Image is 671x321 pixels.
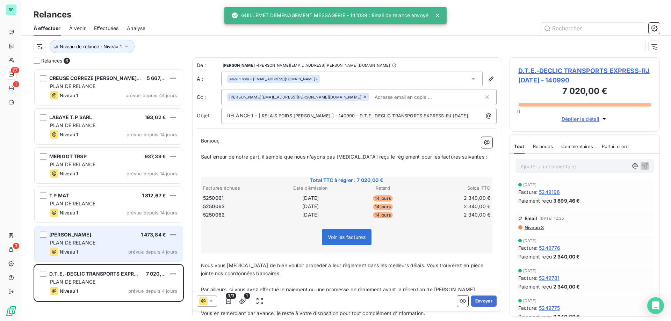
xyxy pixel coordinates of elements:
[539,188,560,196] span: 5249196
[6,4,17,15] div: RP
[561,144,593,149] span: Commentaires
[34,25,61,32] span: À effectuer
[197,94,221,101] label: Cc :
[11,67,19,73] span: 77
[553,253,580,260] span: 2 340,00 €
[6,306,17,317] img: Logo LeanPay
[419,194,491,202] td: 2 340,00 €
[94,25,119,32] span: Effectuées
[419,211,491,219] td: 2 340,00 €
[49,153,87,159] span: MERIGOT TRSP
[50,279,95,285] span: PLAN DE RELANCE
[49,232,91,238] span: [PERSON_NAME]
[60,210,78,216] span: Niveau 1
[275,211,347,219] td: [DATE]
[553,313,580,320] span: 2 340,00 €
[518,253,552,260] span: Paiement reçu
[201,154,487,160] span: Sauf erreur de notre part, il semble que nous n'ayons pas [MEDICAL_DATA] reçu le règlement pour l...
[525,216,537,221] span: Email
[203,203,225,210] span: 5250063
[13,81,19,87] span: 1
[372,92,453,102] input: Adresse email en copie ...
[553,197,580,204] span: 3 899,46 €
[127,25,145,32] span: Analyse
[141,232,166,238] span: 1 473,84 €
[553,283,580,290] span: 2 340,00 €
[541,23,646,34] input: Rechercher
[127,171,177,176] span: prévue depuis 14 jours
[60,132,78,137] span: Niveau 1
[201,138,219,144] span: Bonjour,
[202,177,491,184] span: Total TTC à régler : 7 020,00 €
[518,66,651,85] span: D.T.E.-DECLIC TRANSPORTS EXPRESS-RJ [DATE] - 140990
[197,112,212,118] span: Objet :
[128,288,177,294] span: prévue depuis 4 jours
[203,184,274,192] th: Factures échues
[127,132,177,137] span: prévue depuis 14 jours
[50,40,135,53] button: Niveau de relance : Niveau 1
[227,112,260,118] span: RELANCE 1 - [
[13,243,19,249] span: 3
[201,310,425,316] span: Vous en remerciant par avance, je reste à votre disposition pour tout complément d’information.
[261,112,332,120] span: RELAIS POIDS [PERSON_NAME]
[145,114,166,120] span: 193,62 €
[147,75,173,81] span: 5 667,09 €
[197,62,221,69] span: De :
[471,296,497,307] button: Envoyer
[518,188,537,196] span: Facture :
[60,249,78,255] span: Niveau 1
[229,76,249,81] em: Aucun nom
[49,75,172,81] span: CREUSE CORREZE [PERSON_NAME] ELEVAGE SCA
[356,112,358,118] span: -
[50,240,95,246] span: PLAN DE RELANCE
[518,197,552,204] span: Paiement reçu
[373,195,393,202] span: 14 jours
[142,192,166,198] span: 1 812,67 €
[50,200,95,206] span: PLAN DE RELANCE
[332,112,337,118] span: ] -
[518,283,552,290] span: Paiement reçu
[518,244,537,251] span: Facture :
[602,144,629,149] span: Portail client
[347,184,419,192] th: Retard
[50,161,95,167] span: PLAN DE RELANCE
[539,304,560,312] span: 5249775
[146,271,173,277] span: 7 020,00 €
[514,144,525,149] span: Tout
[560,115,610,123] button: Déplier le détail
[50,122,95,128] span: PLAN DE RELANCE
[419,184,491,192] th: Solde TTC
[229,95,361,99] span: [PERSON_NAME][EMAIL_ADDRESS][PERSON_NAME][DOMAIN_NAME]
[203,211,225,218] span: 5250062
[518,304,537,312] span: Facture :
[359,112,469,120] span: D.T.E.-DECLIC TRANSPORTS EXPRESS-RJ [DATE]
[41,57,62,64] span: Relances
[244,293,250,299] span: 1
[275,203,347,210] td: [DATE]
[49,114,92,120] span: LABAYE T.P SARL
[201,286,478,300] span: Par ailleurs, si vous avez effectué le paiement ou une promesse de règlement avant la réception d...
[201,262,485,276] span: Nous vous [MEDICAL_DATA] de bien vouloir procéder à leur règlement dans les meilleurs délais. Vou...
[338,112,356,120] span: 140990
[373,212,393,218] span: 14 jours
[540,216,564,220] span: [DATE] 12:25
[128,249,177,255] span: prévue depuis 4 jours
[518,274,537,282] span: Facture :
[518,85,651,99] h3: 7 020,00 €
[539,244,560,251] span: 5249776
[60,171,78,176] span: Niveau 1
[50,83,95,89] span: PLAN DE RELANCE
[517,109,520,114] span: 0
[203,195,224,202] span: 5250061
[647,297,664,314] div: Open Intercom Messenger
[256,63,390,67] span: - [PERSON_NAME][EMAIL_ADDRESS][PERSON_NAME][DOMAIN_NAME]
[60,288,78,294] span: Niveau 1
[49,192,69,198] span: T P MAT
[223,63,255,67] span: [PERSON_NAME]
[145,153,166,159] span: 937,39 €
[523,183,536,187] span: [DATE]
[275,194,347,202] td: [DATE]
[523,269,536,273] span: [DATE]
[34,68,184,321] div: grid
[562,115,600,123] span: Déplier le détail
